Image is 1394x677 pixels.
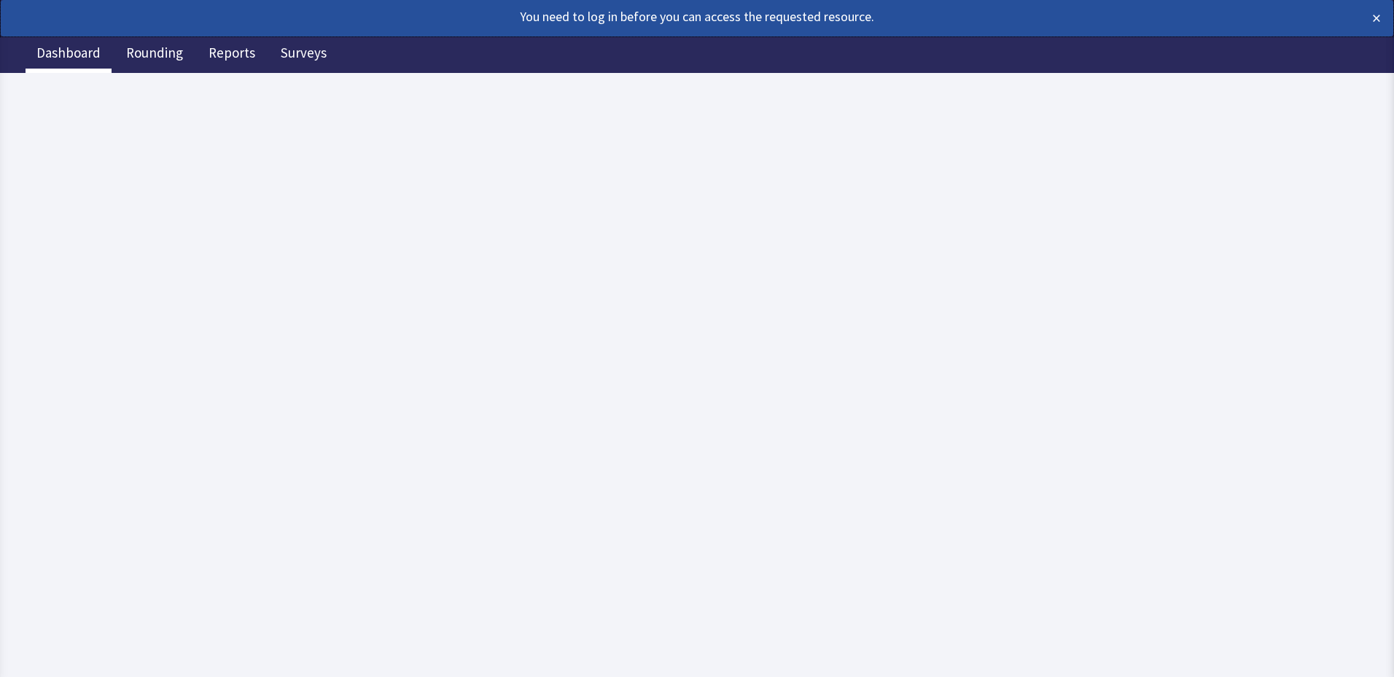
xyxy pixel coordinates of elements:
a: Surveys [270,36,338,73]
a: Reports [198,36,266,73]
a: Rounding [115,36,194,73]
div: You need to log in before you can access the requested resource. [13,7,1244,27]
button: × [1372,7,1381,30]
a: Dashboard [26,36,112,73]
